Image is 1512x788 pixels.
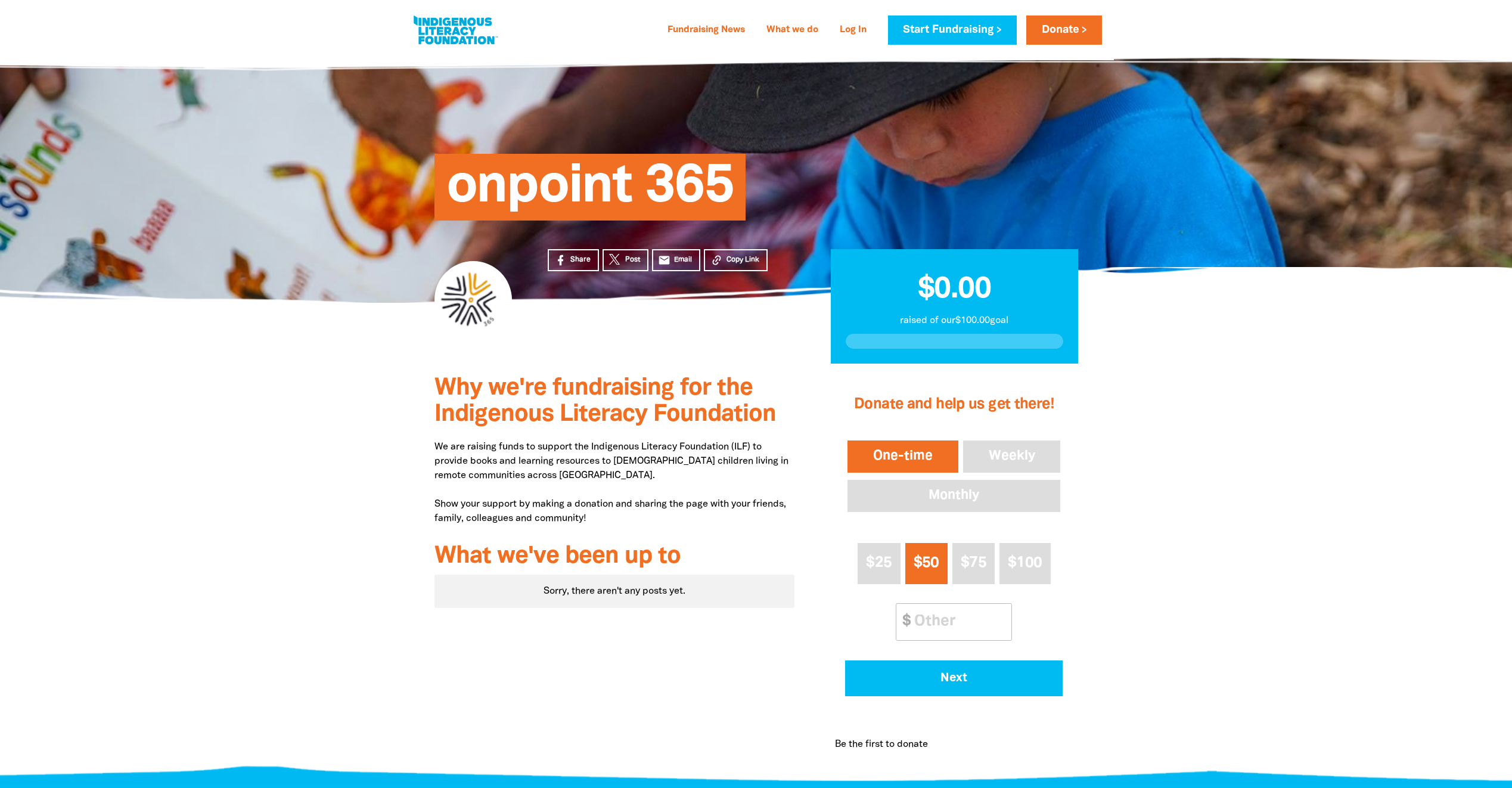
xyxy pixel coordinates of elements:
span: $ [896,604,911,640]
a: What we do [759,21,825,40]
button: Pay with Credit Card [845,660,1063,696]
p: raised of our $100.00 goal [846,314,1063,328]
span: $25 [866,556,892,570]
span: Copy Link [726,255,759,265]
button: $50 [905,543,948,584]
span: $50 [914,556,939,570]
span: Post [625,255,640,265]
span: Why we're fundraising for the Indigenous Literacy Foundation [434,377,776,426]
span: onpoint 365 [446,163,734,221]
button: Monthly [845,477,1063,514]
a: Post [603,249,648,271]
i: email [658,254,670,266]
p: Be the first to donate [835,737,928,752]
a: Share [548,249,599,271]
span: Share [570,255,591,265]
button: One-time [845,438,961,475]
a: Fundraising News [660,21,752,40]
h2: Donate and help us get there! [845,381,1063,429]
button: Copy Link [704,249,768,271]
button: $25 [858,543,900,584]
a: Donate [1026,15,1101,45]
button: $75 [952,543,995,584]
h3: What we've been up to [434,544,795,570]
span: $0.00 [918,276,991,303]
div: Paginated content [434,575,795,608]
button: $100 [999,543,1051,584]
span: Next [862,672,1047,684]
span: $100 [1008,556,1042,570]
p: We are raising funds to support the Indigenous Literacy Foundation (ILF) to provide books and lea... [434,440,795,526]
a: emailEmail [652,249,701,271]
div: Donation stream [830,723,1078,766]
div: Sorry, there aren't any posts yet. [434,575,795,608]
input: Other [906,604,1011,640]
button: Weekly [961,438,1063,475]
a: Start Fundraising [888,15,1017,45]
span: Email [674,255,692,265]
span: $75 [961,556,986,570]
a: Log In [833,21,874,40]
